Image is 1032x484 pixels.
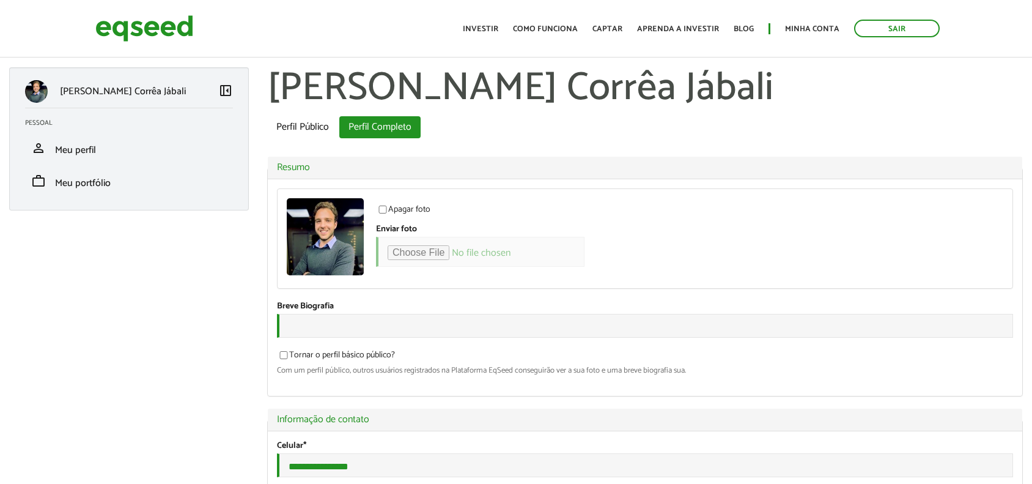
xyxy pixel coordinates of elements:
[60,86,186,97] p: [PERSON_NAME] Corrêa Jábali
[303,439,306,453] span: Este campo é obrigatório.
[376,225,417,234] label: Enviar foto
[287,198,364,275] img: Foto de Pedro P. Corrêa Jábali
[592,25,622,33] a: Captar
[376,206,430,218] label: Apagar foto
[277,367,1013,374] div: Com um perfil público, outros usuários registrados na Plataforma EqSeed conseguirão ver a sua fot...
[277,415,1013,425] a: Informação de contato
[31,174,46,188] span: work
[854,20,940,37] a: Sair
[267,116,338,138] a: Perfil Público
[637,25,719,33] a: Aprenda a investir
[95,12,193,45] img: EqSeed
[734,25,754,33] a: Blog
[339,116,421,138] a: Perfil Completo
[277,351,395,363] label: Tornar o perfil básico público?
[25,174,233,188] a: workMeu portfólio
[218,83,233,100] a: Colapsar menu
[31,141,46,155] span: person
[25,141,233,155] a: personMeu perfil
[267,67,1023,110] h1: [PERSON_NAME] Corrêa Jábali
[277,302,334,311] label: Breve Biografia
[277,442,306,450] label: Celular
[785,25,839,33] a: Minha conta
[218,83,233,98] span: left_panel_close
[55,142,96,158] span: Meu perfil
[287,198,364,275] a: Ver perfil do usuário.
[273,351,295,359] input: Tornar o perfil básico público?
[55,175,111,192] span: Meu portfólio
[277,163,1013,173] a: Resumo
[16,132,242,165] li: Meu perfil
[513,25,578,33] a: Como funciona
[25,119,242,127] h2: Pessoal
[463,25,498,33] a: Investir
[372,206,394,214] input: Apagar foto
[16,165,242,198] li: Meu portfólio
